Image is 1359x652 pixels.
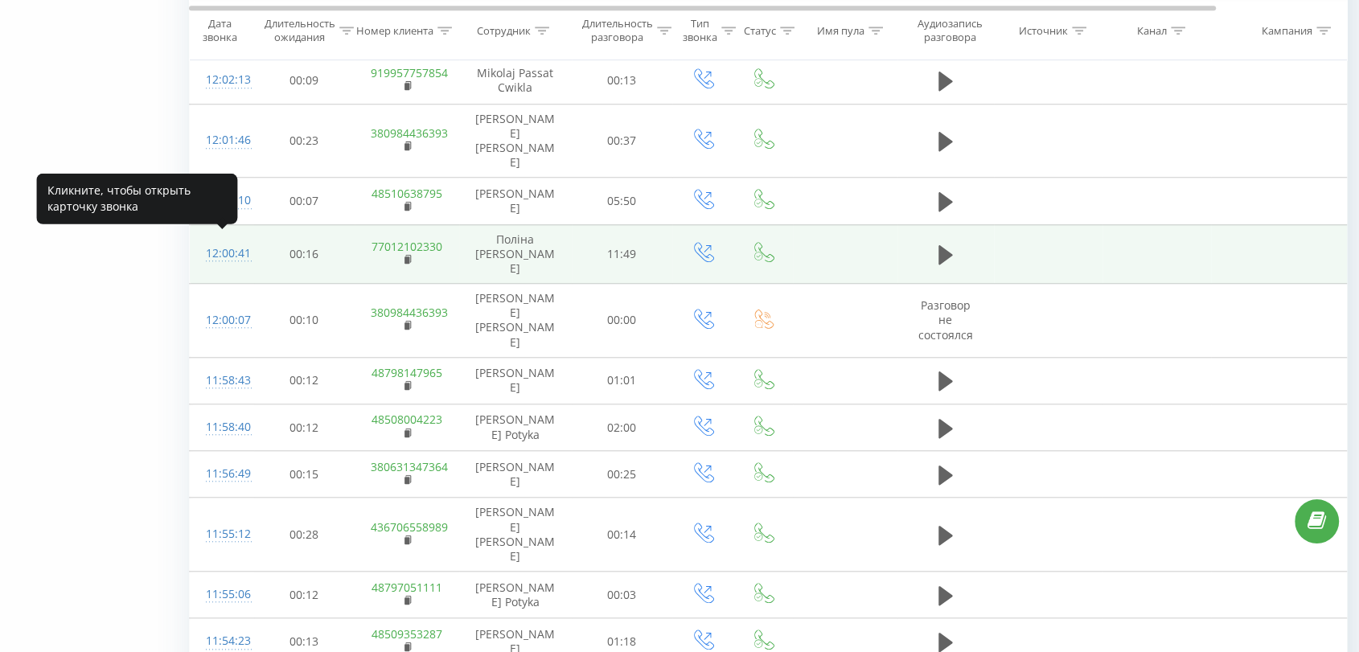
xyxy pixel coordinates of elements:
td: 00:25 [572,451,672,498]
td: [PERSON_NAME] [459,357,572,404]
td: 00:37 [572,104,672,178]
td: [PERSON_NAME] [PERSON_NAME] [459,284,572,358]
div: Дата звонка [190,17,249,44]
div: Длительность ожидания [265,17,335,44]
div: Номер клиента [356,23,433,37]
a: 380984436393 [371,125,448,141]
td: Mikolaj Passat Cwikla [459,57,572,104]
a: 380631347364 [371,459,448,474]
div: Имя пула [817,23,864,37]
td: 00:13 [572,57,672,104]
div: Сотрудник [477,23,531,37]
div: 12:00:07 [206,305,238,336]
td: [PERSON_NAME] Potyka [459,572,572,618]
a: 48509353287 [372,626,442,642]
td: 00:12 [254,404,355,451]
td: 11:49 [572,224,672,284]
div: 11:55:12 [206,519,238,550]
td: 01:01 [572,357,672,404]
td: 00:07 [254,178,355,224]
td: 00:12 [254,357,355,404]
td: Поліна [PERSON_NAME] [459,224,572,284]
td: 00:12 [254,572,355,618]
span: Разговор не состоялся [918,297,973,342]
td: 00:10 [254,284,355,358]
td: 00:23 [254,104,355,178]
td: 00:03 [572,572,672,618]
td: [PERSON_NAME] Potyka [459,404,572,451]
a: 919957757854 [371,65,448,80]
td: 02:00 [572,404,672,451]
div: 12:00:41 [206,238,238,269]
a: 48510638795 [372,186,442,201]
div: 12:02:13 [206,64,238,96]
td: 00:16 [254,224,355,284]
a: 436706558989 [371,519,448,535]
td: [PERSON_NAME] [PERSON_NAME] [459,498,572,572]
td: 00:15 [254,451,355,498]
div: 12:01:10 [206,185,238,216]
div: Длительность разговора [582,17,653,44]
a: 48797051111 [372,580,442,595]
div: Кампания [1262,23,1312,37]
td: 05:50 [572,178,672,224]
div: 11:58:43 [206,365,238,396]
td: [PERSON_NAME] [459,178,572,224]
div: Канал [1137,23,1167,37]
td: 00:14 [572,498,672,572]
a: 48798147965 [372,365,442,380]
div: Тип звонка [683,17,717,44]
td: 00:09 [254,57,355,104]
td: 00:00 [572,284,672,358]
div: 11:55:06 [206,579,238,610]
div: Аудиозапись разговора [911,17,989,44]
td: [PERSON_NAME] [PERSON_NAME] [459,104,572,178]
a: 380984436393 [371,305,448,320]
a: 48508004223 [372,412,442,427]
div: Статус [744,23,776,37]
td: 00:28 [254,498,355,572]
div: 12:01:46 [206,125,238,156]
div: 11:58:40 [206,412,238,443]
div: 11:56:49 [206,458,238,490]
div: Источник [1019,23,1068,37]
a: 77012102330 [372,239,442,254]
div: Кликните, чтобы открыть карточку звонка [36,173,237,223]
td: [PERSON_NAME] [459,451,572,498]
